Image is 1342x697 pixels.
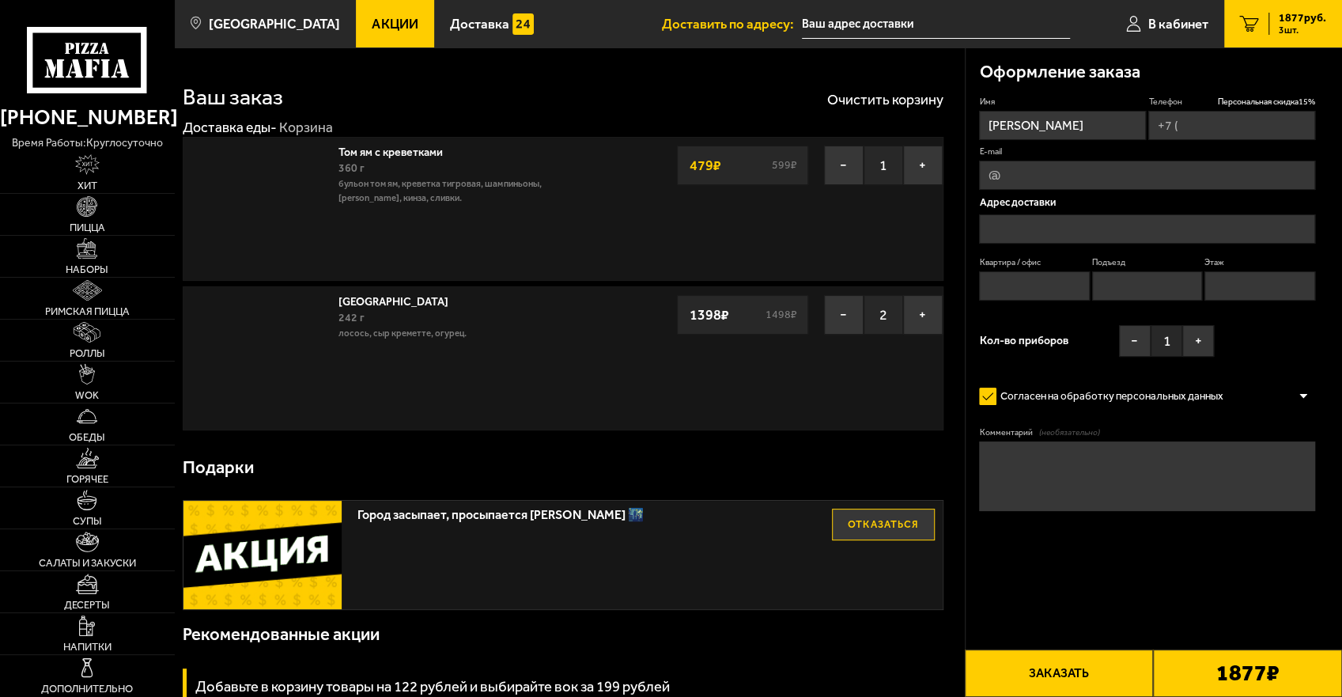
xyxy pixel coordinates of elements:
input: Ваш адрес доставки [802,9,1070,39]
span: 3 шт. [1279,25,1326,35]
button: − [824,295,864,335]
span: 1877 руб. [1279,13,1326,24]
span: Персональная скидка 15 % [1218,97,1315,108]
h1: Ваш заказ [183,86,283,108]
a: [GEOGRAPHIC_DATA] [338,291,463,309]
button: Отказаться [832,509,935,540]
span: Наборы [66,264,108,275]
span: (необязательно) [1039,427,1100,439]
button: + [903,146,943,185]
span: Город засыпает, просыпается [PERSON_NAME] 🌃 [357,501,813,521]
label: E-mail [979,146,1314,158]
span: 242 г [338,311,365,324]
label: Имя [979,97,1145,108]
p: Адрес доставки [979,197,1314,207]
span: Напитки [63,642,112,652]
strong: 479 ₽ [686,150,725,180]
button: − [824,146,864,185]
input: @ [979,161,1314,190]
span: Горячее [66,474,108,484]
h3: Добавьте в корзину товары на 122 рублей и выбирайте вок за 199 рублей [195,680,670,695]
label: Подъезд [1092,257,1203,269]
input: +7 ( [1148,111,1314,140]
span: Акции [372,17,418,31]
h3: Подарки [183,459,254,476]
button: Заказать [965,650,1154,697]
span: В кабинет [1148,17,1208,31]
strong: 1398 ₽ [686,300,733,330]
span: [GEOGRAPHIC_DATA] [209,17,340,31]
input: Имя [979,111,1145,140]
span: Доставка [450,17,509,31]
span: 360 г [338,161,365,175]
h3: Рекомендованные акции [183,626,380,643]
img: 15daf4d41897b9f0e9f617042186c801.svg [512,13,534,35]
label: Квартира / офис [979,257,1090,269]
p: лосось, Сыр креметте, огурец. [338,327,554,341]
b: 1877 ₽ [1216,662,1280,684]
label: Телефон [1148,97,1314,108]
span: Пицца [70,222,105,233]
span: Хит [77,180,97,191]
button: Очистить корзину [827,93,943,107]
button: + [903,295,943,335]
div: Корзина [279,119,333,137]
s: 599 ₽ [769,160,799,171]
button: − [1119,325,1151,357]
s: 1498 ₽ [763,309,799,320]
label: Согласен на обработку персональных данных [979,382,1237,410]
span: WOK [75,390,99,400]
p: бульон том ям, креветка тигровая, шампиньоны, [PERSON_NAME], кинза, сливки. [338,177,554,205]
span: 1 [1151,325,1182,357]
span: Салаты и закуски [39,558,136,568]
span: Кол-во приборов [979,335,1068,347]
span: Роллы [70,348,105,358]
a: Том ям с креветками [338,142,457,159]
span: Обеды [69,432,105,442]
h3: Оформление заказа [979,63,1140,81]
span: Супы [73,516,102,526]
span: Десерты [64,600,110,610]
span: 1 [864,146,903,185]
label: Комментарий [979,427,1314,439]
button: + [1182,325,1214,357]
span: Доставить по адресу: [662,17,802,31]
span: 2 [864,295,903,335]
span: Римская пицца [45,306,130,316]
label: Этаж [1204,257,1315,269]
a: Доставка еды- [183,119,277,135]
span: Дополнительно [41,684,133,694]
